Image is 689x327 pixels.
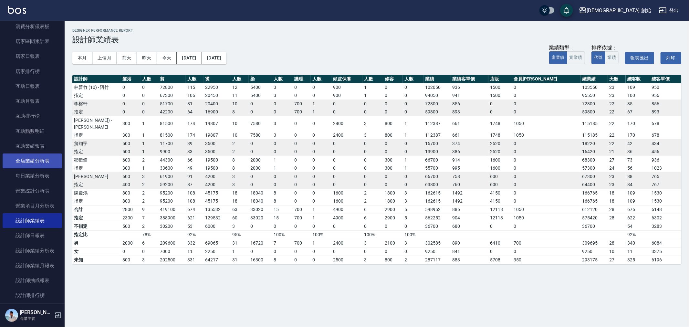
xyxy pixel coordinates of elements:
td: 0 [311,139,331,148]
a: 設計師排行榜 [3,288,62,303]
td: 42 [626,139,650,148]
td: 9900 [158,148,185,156]
td: 2520 [488,139,512,148]
td: 20400 [204,100,231,108]
a: 每日業績分析表 [3,168,62,183]
td: 0 [293,139,311,148]
th: 剪 [158,75,185,83]
td: 指定 [72,148,121,156]
td: 0 [383,100,403,108]
td: 1 [272,156,293,164]
td: 1500 [488,91,512,100]
td: 0 [383,139,403,148]
td: 1 [403,164,423,173]
td: 10 [231,100,249,108]
th: 會員[PERSON_NAME] [512,75,580,83]
td: 51700 [158,100,185,108]
td: 1023 [650,164,681,173]
td: 11 [231,91,249,100]
td: 49 [186,164,204,173]
td: 112387 [423,116,451,131]
td: 661 [451,116,489,131]
td: 59800 [423,108,451,116]
td: 57300 [580,164,608,173]
a: 營業項目月分析表 [3,198,62,213]
td: 0 [141,100,158,108]
button: 本月 [72,52,92,64]
td: 16420 [580,148,608,156]
td: 115185 [580,131,608,140]
button: 業績 [605,51,619,64]
td: 66 [186,156,204,164]
td: 1748 [488,131,512,140]
td: 1050 [512,116,580,131]
td: 22 [608,116,626,131]
td: 1 [362,91,383,100]
td: 5400 [249,91,272,100]
td: 94050 [423,91,451,100]
td: 102050 [423,83,451,91]
th: 人數 [362,75,383,83]
td: 300 [121,131,141,140]
td: [PERSON_NAME] [72,172,121,181]
th: 人數 [403,75,423,83]
td: 鄒鋌鋒 [72,156,121,164]
td: 0 [512,108,580,116]
td: 950 [650,83,681,91]
td: 24 [608,164,626,173]
td: 0 [293,131,311,140]
td: 1050 [512,131,580,140]
td: 2 [231,148,249,156]
th: 頭皮保養 [331,75,362,83]
td: 109 [626,83,650,91]
td: 661 [451,131,489,140]
a: 設計師業績表 [3,213,62,228]
td: 0 [141,91,158,100]
td: 0 [331,139,362,148]
button: save [560,4,573,17]
td: 1600 [488,164,512,173]
td: 81500 [158,131,185,140]
td: 0 [311,156,331,164]
td: 2400 [331,116,362,131]
h2: Designer Performance Report [72,28,681,33]
th: 染 [249,75,272,83]
a: 互助點數明細 [3,124,62,139]
a: 店家區間累計表 [3,34,62,49]
td: 700 [293,108,311,116]
td: 170 [626,131,650,140]
td: 941 [451,91,489,100]
th: 護理 [293,75,311,83]
td: 0 [512,100,580,108]
td: 678 [650,116,681,131]
a: 互助業績報表 [3,139,62,153]
a: 互助月報表 [3,94,62,109]
td: 0 [331,108,362,116]
td: 指定 [72,164,121,173]
td: 0 [362,148,383,156]
td: 893 [451,108,489,116]
td: 73 [626,156,650,164]
td: 21 [608,148,626,156]
td: 1 [362,83,383,91]
td: 20450 [204,91,231,100]
td: 22 [608,139,626,148]
th: 人數 [311,75,331,83]
td: 0 [383,91,403,100]
td: 1 [141,148,158,156]
td: 72800 [158,83,185,91]
a: 設計師業績分析表 [3,243,62,258]
td: 0 [403,148,423,156]
td: 22 [608,108,626,116]
td: 3500 [204,148,231,156]
td: 11700 [158,139,185,148]
a: 全店業績分析表 [3,153,62,168]
h3: 設計師業績表 [72,35,681,44]
button: 代號 [591,51,605,64]
div: 排序依據： [591,45,619,51]
td: 1 [141,131,158,140]
a: 互助排行榜 [3,109,62,123]
td: 19500 [204,156,231,164]
td: 85 [626,100,650,108]
td: 59800 [580,108,608,116]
